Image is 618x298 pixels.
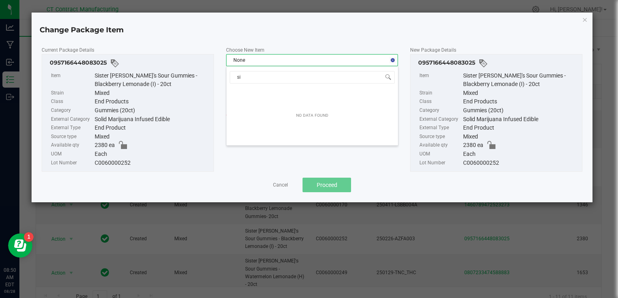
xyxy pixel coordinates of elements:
label: External Category [51,115,93,124]
a: Cancel [273,182,288,189]
button: Proceed [303,178,351,192]
span: Current Package Details [42,47,94,53]
div: End Product [463,124,578,132]
label: External Type [51,124,93,132]
div: Gummies (20ct) [463,106,578,115]
label: Strain [419,89,461,98]
label: Item [419,71,461,89]
div: C0060000252 [463,159,578,168]
label: Item [51,71,93,89]
label: Class [51,97,93,106]
div: End Products [463,97,578,106]
div: Solid Marijuana Infused Edible [95,115,210,124]
div: End Products [95,97,210,106]
label: Lot Number [419,159,461,168]
label: External Type [419,124,461,132]
h4: Change Package Item [40,25,584,36]
div: Mixed [463,132,578,141]
iframe: Resource center [8,233,32,258]
label: Source type [419,132,461,141]
label: Category [51,106,93,115]
div: Mixed [95,132,210,141]
div: Each [95,150,210,159]
label: Category [419,106,461,115]
span: 2380 ea [95,141,115,150]
div: 0957166448083025 [50,59,210,68]
div: End Product [95,124,210,132]
div: Solid Marijuana Infused Edible [463,115,578,124]
div: Each [463,150,578,159]
div: Gummies (20ct) [95,106,210,115]
div: Sister [PERSON_NAME]'s Sour Gummies - Blackberry Lemonade (I) - 20ct [463,71,578,89]
label: Source type [51,132,93,141]
span: 2380 ea [463,141,483,150]
div: Mixed [463,89,578,98]
span: NO DATA FOUND [226,54,398,66]
input: NO DATA FOUND [230,71,395,84]
span: None [226,55,388,66]
div: C0060000252 [95,159,210,168]
label: Available qty [419,141,461,150]
label: UOM [419,150,461,159]
div: 0957166448083025 [418,59,578,68]
label: External Category [419,115,461,124]
label: Class [419,97,461,106]
label: Lot Number [51,159,93,168]
span: New Package Details [410,47,456,53]
div: NO DATA FOUND [292,108,333,123]
span: Choose New Item [226,47,265,53]
label: Strain [51,89,93,98]
div: Sister [PERSON_NAME]'s Sour Gummies - Blackberry Lemonade (I) - 20ct [95,71,210,89]
iframe: Resource center unread badge [24,232,34,242]
span: Proceed [317,182,337,188]
label: Available qty [51,141,93,150]
label: UOM [51,150,93,159]
div: Mixed [95,89,210,98]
